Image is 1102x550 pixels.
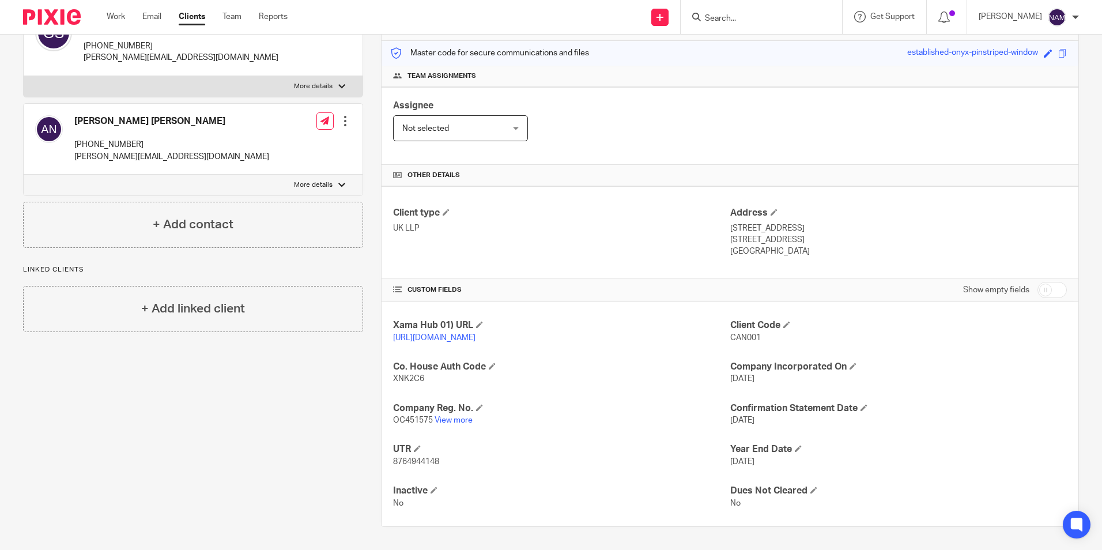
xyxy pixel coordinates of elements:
span: [DATE] [730,458,754,466]
h4: Client Code [730,319,1067,331]
span: Other details [407,171,460,180]
h4: Co. House Auth Code [393,361,730,373]
a: [URL][DOMAIN_NAME] [393,334,475,342]
span: CAN001 [730,334,761,342]
span: No [730,499,741,507]
h4: Company Incorporated On [730,361,1067,373]
span: Assignee [393,101,433,110]
h4: Address [730,207,1067,219]
span: XNK2C6 [393,375,424,383]
span: 8764944148 [393,458,439,466]
span: Not selected [402,125,449,133]
label: Show empty fields [963,284,1029,296]
h4: Client type [393,207,730,219]
p: [PERSON_NAME] [979,11,1042,22]
p: More details [294,180,333,190]
span: OC451575 [393,416,433,424]
div: established-onyx-pinstriped-window [907,47,1038,60]
input: Search [704,14,807,24]
p: [PERSON_NAME][EMAIL_ADDRESS][DOMAIN_NAME] [74,151,269,163]
span: [DATE] [730,375,754,383]
h4: Xama Hub 01) URL [393,319,730,331]
a: Work [107,11,125,22]
p: [GEOGRAPHIC_DATA] [730,246,1067,257]
h4: + Add contact [153,216,233,233]
img: svg%3E [1048,8,1066,27]
img: svg%3E [35,115,63,143]
p: UK LLP [393,223,730,234]
h4: Year End Date [730,443,1067,455]
h4: Company Reg. No. [393,402,730,415]
p: [PHONE_NUMBER] [74,139,269,150]
h4: Confirmation Statement Date [730,402,1067,415]
span: No [393,499,403,507]
a: Email [142,11,161,22]
h4: + Add linked client [141,300,245,318]
p: [PHONE_NUMBER] [84,40,278,52]
p: More details [294,82,333,91]
h4: Dues Not Cleared [730,485,1067,497]
a: View more [435,416,473,424]
h4: [PERSON_NAME] [PERSON_NAME] [74,115,269,127]
a: Clients [179,11,205,22]
p: [STREET_ADDRESS] [730,223,1067,234]
img: Pixie [23,9,81,25]
p: [PERSON_NAME][EMAIL_ADDRESS][DOMAIN_NAME] [84,52,278,63]
a: Team [222,11,241,22]
h4: Inactive [393,485,730,497]
span: Team assignments [407,71,476,81]
p: [STREET_ADDRESS] [730,234,1067,246]
h4: UTR [393,443,730,455]
p: Linked clients [23,265,363,274]
span: Get Support [870,13,915,21]
a: Reports [259,11,288,22]
h4: CUSTOM FIELDS [393,285,730,295]
p: Master code for secure communications and files [390,47,589,59]
span: [DATE] [730,416,754,424]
